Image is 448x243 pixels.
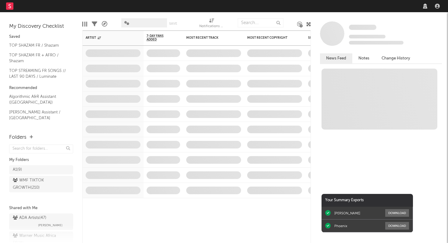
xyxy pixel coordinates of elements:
[9,84,73,92] div: Recommended
[13,214,46,222] div: ADA Artists ( 47 )
[247,36,293,40] div: Most Recent Copyright
[349,25,376,30] span: Some Artist
[199,15,224,33] div: Notifications (Artist)
[82,15,87,33] div: Edit Columns
[92,15,97,33] div: Filters
[147,34,171,41] span: 7-Day Fans Added
[349,24,376,30] a: Some Artist
[320,53,352,63] button: News Feed
[9,93,67,106] a: Algorithmic A&R Assistant ([GEOGRAPHIC_DATA])
[9,213,73,230] a: ADA Artists(47)[PERSON_NAME]
[186,36,232,40] div: Most Recent Track
[102,15,107,33] div: A&R Pipeline
[9,156,73,164] div: My Folders
[352,53,375,63] button: Notes
[9,52,67,64] a: TOP SHAZAM FR + AFRO / Shazam
[169,22,177,25] button: Save
[334,224,347,228] div: Phoenix
[9,33,73,41] div: Saved
[334,211,360,215] div: [PERSON_NAME]
[9,134,27,141] div: Folders
[9,109,67,121] a: [PERSON_NAME] Assistant / [GEOGRAPHIC_DATA]
[38,222,62,229] span: [PERSON_NAME]
[385,209,409,217] button: Download
[13,166,22,173] div: A1 ( 9 )
[375,53,416,63] button: Change History
[9,205,73,212] div: Shared with Me
[9,176,73,192] a: WMF TIKTOK GROWTH(210)
[238,18,283,27] input: Search...
[9,145,73,153] input: Search for folders...
[322,194,413,207] div: Your Summary Exports
[308,36,354,40] div: Spotify Monthly Listeners
[9,67,67,80] a: TOP STREAMING FR SONGS // LAST 90 DAYS / Luminate
[349,35,386,38] span: Tracking Since: [DATE]
[349,41,404,45] span: 0 fans last week
[9,42,67,49] a: TOP SHAZAM FR / Shazam
[9,165,73,174] a: A1(9)
[86,36,131,40] div: Artist
[13,177,56,191] div: WMF TIKTOK GROWTH ( 210 )
[199,23,224,30] div: Notifications (Artist)
[385,222,409,230] button: Download
[9,23,73,30] div: My Discovery Checklist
